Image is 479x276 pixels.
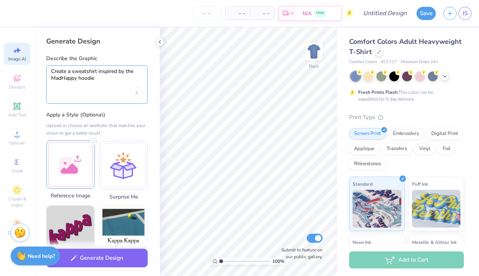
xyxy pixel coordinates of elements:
[47,206,94,253] img: Text-Based
[462,9,468,18] span: JS
[388,128,424,140] div: Embroidery
[9,140,25,146] span: Upload
[309,63,319,70] div: Back
[349,158,386,170] div: Rhinestones
[357,6,413,21] input: Untitled Design
[381,59,397,65] span: # C1717
[414,143,435,155] div: Vinyl
[306,44,321,59] img: Back
[353,238,371,246] span: Neon Ink
[349,113,464,122] div: Print Type
[8,230,26,236] span: Decorate
[46,122,148,137] div: Upload or choose an aesthetic that matches your vision to get a better result
[438,143,456,155] div: Foil
[459,7,471,20] a: JS
[412,238,457,246] span: Metallic & Glitter Ink
[100,206,147,253] img: Photorealistic
[192,6,222,20] input: – –
[28,253,55,260] strong: Need help?
[46,55,148,62] label: Describe the Graphic
[412,180,428,188] span: Puff Ink
[401,59,438,65] span: Minimum Order: 24 +
[426,128,463,140] div: Digital Print
[8,112,26,118] span: Add Text
[417,7,436,20] button: Save
[303,9,312,17] span: N/A
[9,84,25,90] span: Designs
[277,247,323,260] label: Submit to feature on our public gallery.
[51,68,143,87] textarea: Create a sweatshirt inspired by the MadHappy hoodie
[4,196,30,208] span: Clipart & logos
[349,143,379,155] div: Applique
[353,190,401,228] img: Standard
[46,111,148,119] label: Apply a Style (Optional)
[412,190,461,228] img: Puff Ink
[358,89,451,102] div: This color can be expedited for 5 day delivery.
[8,56,26,62] span: Image AI
[349,128,386,140] div: Screen Print
[349,59,377,65] span: Comfort Colors
[316,11,324,16] span: FREE
[254,9,270,17] span: – –
[353,180,373,188] span: Standard
[358,89,398,95] strong: Fresh Prints Flash:
[131,87,143,99] div: Upload image
[11,168,23,174] span: Greek
[382,143,412,155] div: Transfers
[349,37,462,56] span: Comfort Colors Adult Heavyweight T-Shirt
[272,258,284,265] span: 100 %
[230,9,245,17] span: – –
[46,249,148,267] button: Generate Design
[46,37,148,46] div: Generate Design
[46,192,95,200] span: Reference Image
[99,193,148,201] span: Surprise Me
